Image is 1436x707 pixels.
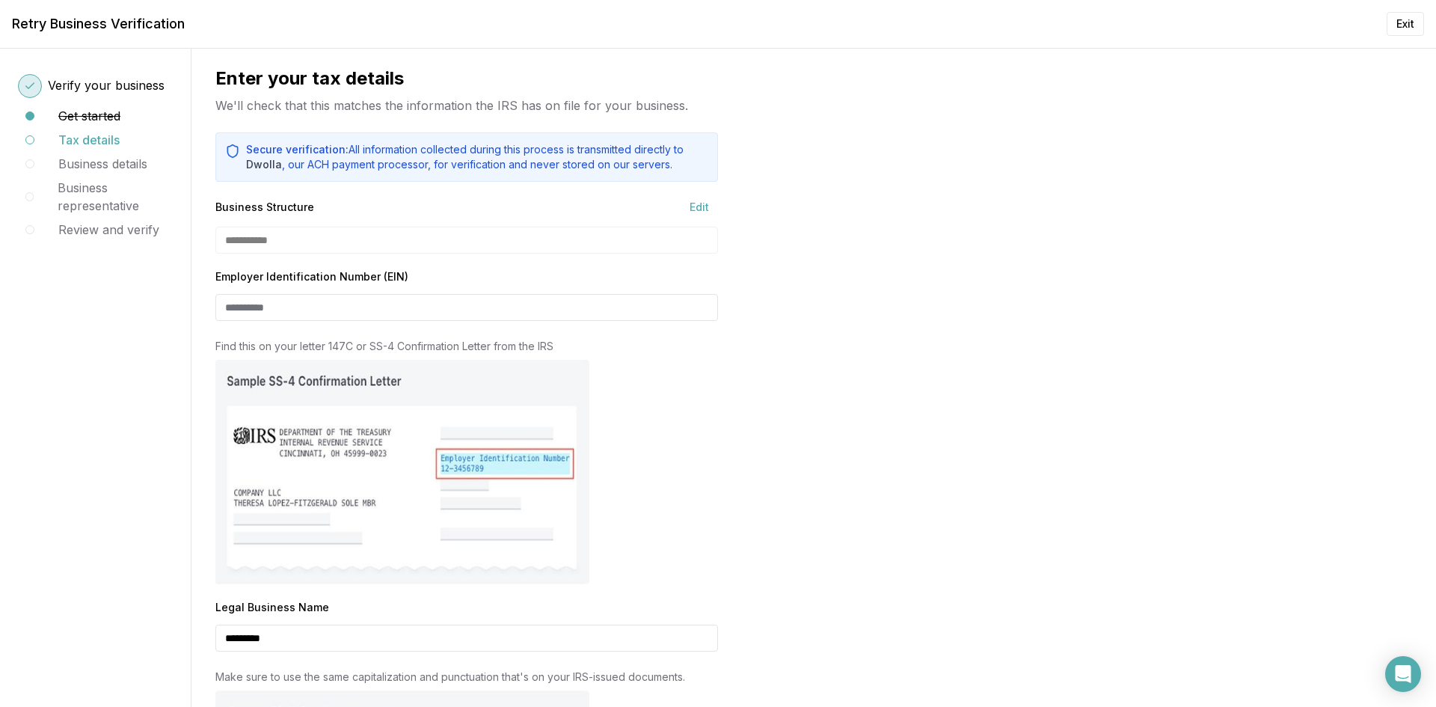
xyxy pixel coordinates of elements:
button: Edit [681,200,718,215]
button: Business details [58,155,147,173]
h2: Enter your tax details [215,67,718,91]
p: Make sure to use the same capitalization and punctuation that's on your IRS-issued documents. [215,670,718,685]
button: Verify your business [48,76,165,94]
label: Employer Identification Number (EIN) [215,272,718,282]
span: Secure verification: [246,143,349,156]
button: Tax details [58,131,120,149]
p: Find this on your letter 147C or SS-4 Confirmation Letter from the IRS [215,339,718,354]
button: Business representative [58,179,173,215]
label: Legal Business Name [215,602,718,613]
p: All information collected during this process is transmitted directly to , our ACH payment proces... [246,142,708,172]
label: Business Structure [215,202,314,212]
button: Review and verify [58,221,159,239]
img: SS-4 Confirmation Letter [215,360,589,584]
a: Dwolla [246,158,282,171]
p: We'll check that this matches the information the IRS has on file for your business. [215,97,718,114]
h1: Retry Business Verification [12,13,185,34]
button: Get started [58,107,120,125]
button: Exit [1387,12,1424,36]
div: Open Intercom Messenger [1385,656,1421,692]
